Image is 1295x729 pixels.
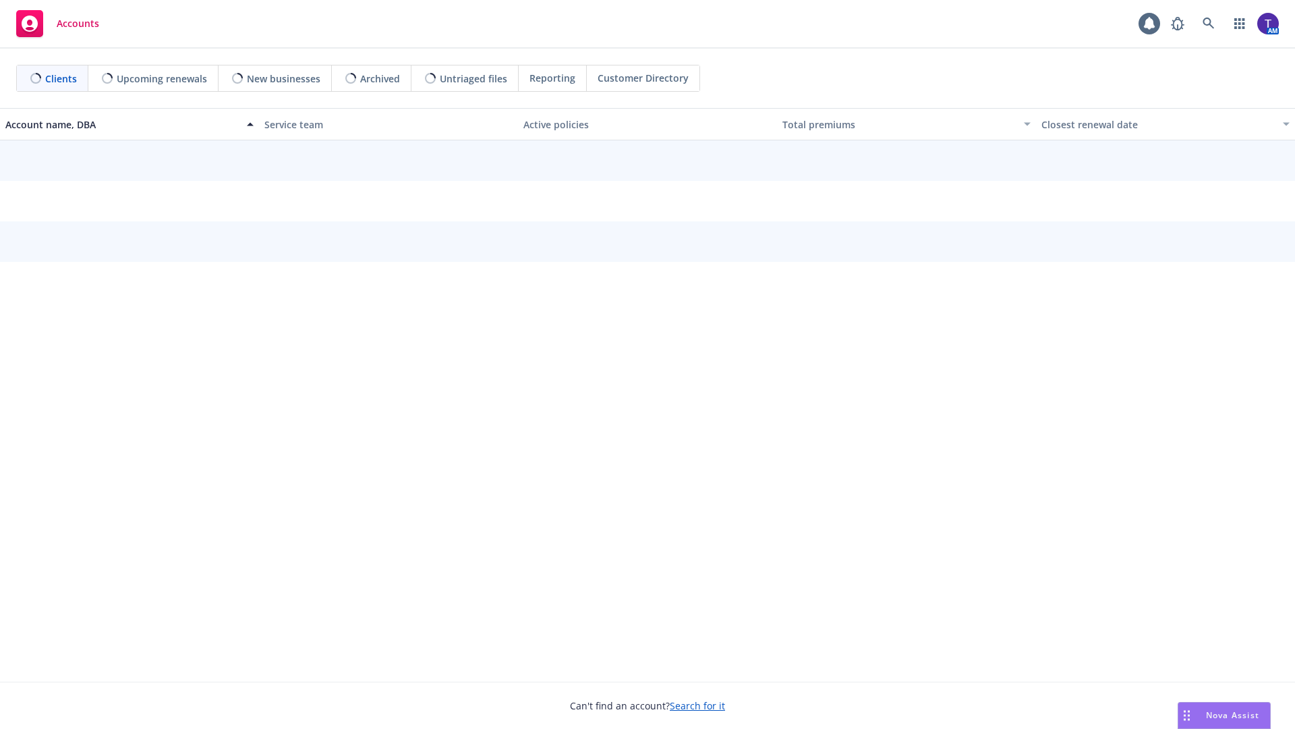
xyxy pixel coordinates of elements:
button: Total premiums [777,108,1036,140]
span: Reporting [529,71,575,85]
button: Service team [259,108,518,140]
div: Active policies [523,117,772,132]
a: Switch app [1226,10,1253,37]
div: Service team [264,117,513,132]
span: Upcoming renewals [117,72,207,86]
a: Report a Bug [1164,10,1191,37]
span: Accounts [57,18,99,29]
span: New businesses [247,72,320,86]
span: Untriaged files [440,72,507,86]
a: Search for it [670,699,725,712]
div: Account name, DBA [5,117,239,132]
span: Customer Directory [598,71,689,85]
button: Active policies [518,108,777,140]
span: Archived [360,72,400,86]
div: Drag to move [1178,703,1195,728]
button: Nova Assist [1178,702,1271,729]
a: Accounts [11,5,105,43]
span: Clients [45,72,77,86]
button: Closest renewal date [1036,108,1295,140]
div: Closest renewal date [1041,117,1275,132]
span: Can't find an account? [570,699,725,713]
a: Search [1195,10,1222,37]
span: Nova Assist [1206,709,1259,721]
div: Total premiums [782,117,1016,132]
img: photo [1257,13,1279,34]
